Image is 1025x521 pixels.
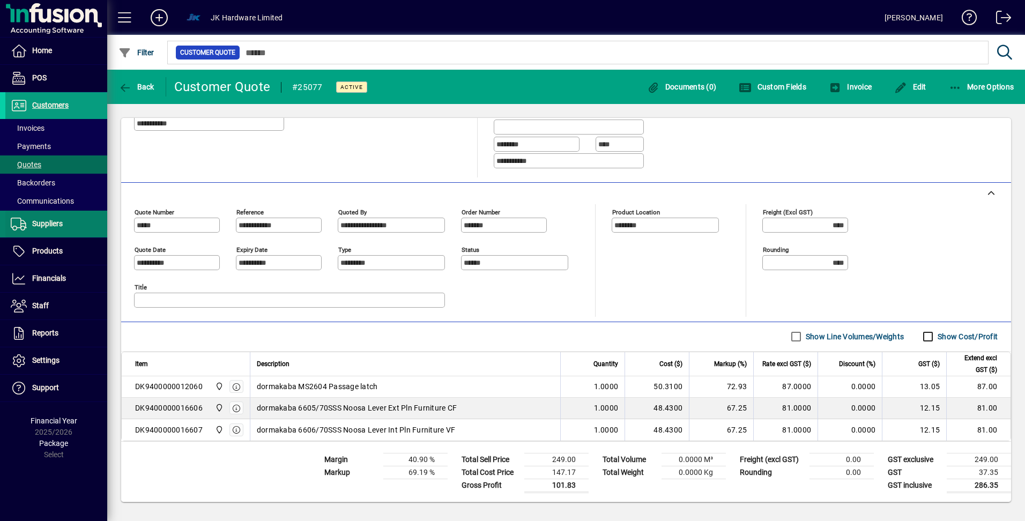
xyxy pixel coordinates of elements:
td: 0.0000 [818,419,882,441]
td: GST [882,466,947,479]
a: Support [5,375,107,401]
span: Invoices [11,124,44,132]
td: 12.15 [882,398,946,419]
td: 0.0000 [818,376,882,398]
mat-label: Rounding [763,245,789,253]
td: Rounding [734,466,809,479]
a: Settings [5,347,107,374]
mat-label: Quoted by [338,208,367,215]
mat-label: Order number [462,208,500,215]
span: More Options [949,83,1014,91]
td: GST inclusive [882,479,947,492]
div: DK9400000012060 [135,381,203,392]
mat-label: Product location [612,208,660,215]
span: Discount (%) [839,358,875,370]
mat-label: Title [135,283,147,291]
span: Auckland [212,402,225,414]
td: 13.05 [882,376,946,398]
button: Edit [892,77,929,96]
mat-label: Quote date [135,245,166,253]
td: 48.4300 [625,419,689,441]
mat-label: Expiry date [236,245,268,253]
span: Auckland [212,424,225,436]
td: 101.83 [524,479,589,492]
a: Knowledge Base [954,2,977,37]
span: Filter [118,48,154,57]
span: Invoice [829,83,872,91]
a: Communications [5,192,107,210]
td: 0.0000 M³ [662,453,726,466]
button: Custom Fields [736,77,809,96]
span: Customers [32,101,69,109]
td: Total Weight [597,466,662,479]
span: GST ($) [918,358,940,370]
div: 87.0000 [760,381,811,392]
span: Backorders [11,178,55,187]
label: Show Cost/Profit [935,331,998,342]
span: Cost ($) [659,358,682,370]
a: Invoices [5,119,107,137]
a: Suppliers [5,211,107,237]
a: Products [5,238,107,265]
span: 1.0000 [594,381,619,392]
span: 1.0000 [594,403,619,413]
span: Financials [32,274,66,282]
td: Markup [319,466,383,479]
td: 37.35 [947,466,1011,479]
span: Customer Quote [180,47,235,58]
a: Home [5,38,107,64]
a: Backorders [5,174,107,192]
td: 286.35 [947,479,1011,492]
td: 249.00 [524,453,589,466]
td: 87.00 [946,376,1011,398]
a: Logout [988,2,1012,37]
span: Package [39,439,68,448]
td: 48.4300 [625,398,689,419]
a: Quotes [5,155,107,174]
span: dormakaba 6605/70SSS Noosa Lever Ext Pln Furniture CF [257,403,457,413]
span: Reports [32,329,58,337]
span: Item [135,358,148,370]
button: Add [142,8,176,27]
span: Custom Fields [739,83,806,91]
span: Documents (0) [647,83,716,91]
button: Profile [176,8,211,27]
mat-label: Freight (excl GST) [763,208,813,215]
button: Back [116,77,157,96]
button: Documents (0) [644,77,719,96]
td: 67.25 [689,398,753,419]
span: Settings [32,356,60,364]
mat-label: Quote number [135,208,174,215]
div: DK9400000016607 [135,425,203,435]
mat-label: Reference [236,208,264,215]
div: DK9400000016606 [135,403,203,413]
td: 249.00 [947,453,1011,466]
a: POS [5,65,107,92]
span: POS [32,73,47,82]
mat-label: Type [338,245,351,253]
a: Financials [5,265,107,292]
td: 81.00 [946,419,1011,441]
span: Rate excl GST ($) [762,358,811,370]
span: Quotes [11,160,41,169]
td: 50.3100 [625,376,689,398]
mat-label: Status [462,245,479,253]
span: Staff [32,301,49,310]
span: Payments [11,142,51,151]
td: 81.00 [946,398,1011,419]
span: dormakaba 6606/70SSS Noosa Lever Int Pln Furniture VF [257,425,455,435]
td: 72.93 [689,376,753,398]
div: [PERSON_NAME] [885,9,943,26]
span: Back [118,83,154,91]
div: #25077 [292,79,323,96]
span: Edit [894,83,926,91]
td: Gross Profit [456,479,524,492]
span: Communications [11,197,74,205]
td: 147.17 [524,466,589,479]
div: JK Hardware Limited [211,9,283,26]
td: 0.0000 [818,398,882,419]
div: 81.0000 [760,425,811,435]
a: Staff [5,293,107,319]
td: 67.25 [689,419,753,441]
div: 81.0000 [760,403,811,413]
